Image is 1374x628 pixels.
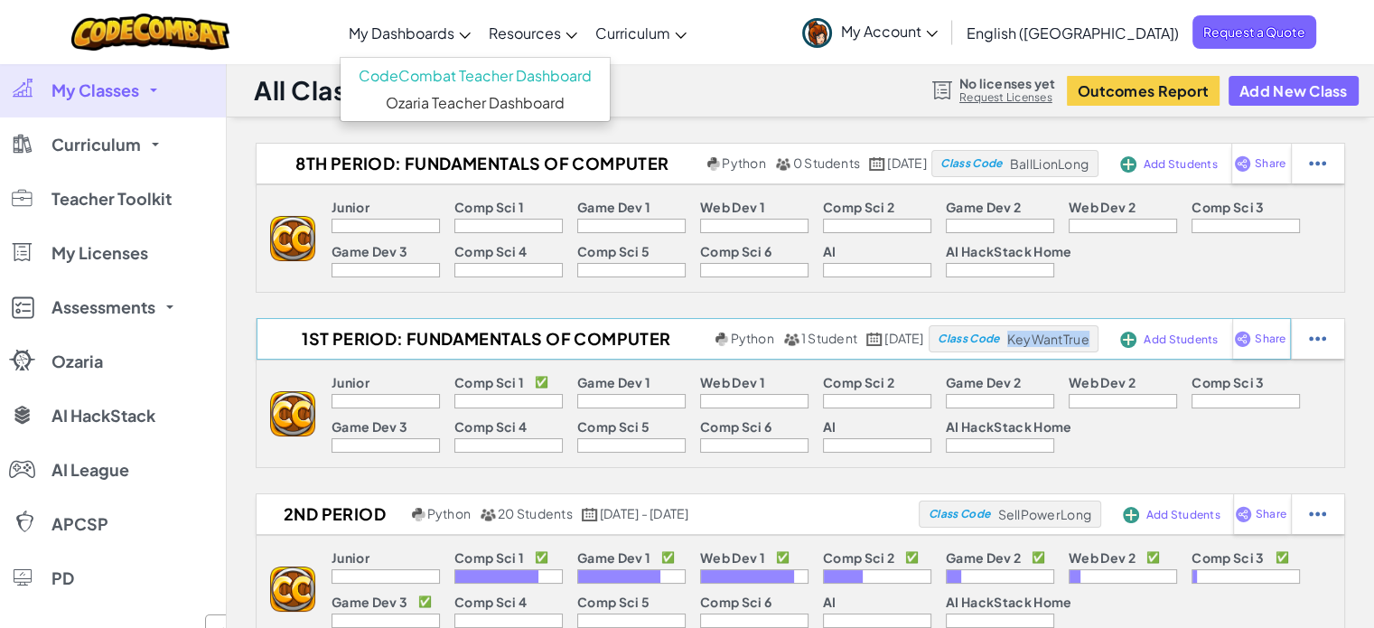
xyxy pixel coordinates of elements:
[332,375,369,389] p: Junior
[1192,15,1316,49] a: Request a Quote
[1234,331,1251,347] img: IconShare_Purple.svg
[958,8,1188,57] a: English ([GEOGRAPHIC_DATA])
[1146,510,1220,520] span: Add Students
[480,508,496,521] img: MultipleUsers.png
[418,595,432,609] p: ✅
[600,505,688,521] span: [DATE] - [DATE]
[946,375,1021,389] p: Game Dev 2
[946,550,1021,565] p: Game Dev 2
[257,150,703,177] h2: 8th Period: Fundamentals of Computer Science
[1229,76,1359,106] button: Add New Class
[1144,159,1218,170] span: Add Students
[1309,155,1326,172] img: IconStudentEllipsis.svg
[929,509,990,520] span: Class Code
[869,157,885,171] img: calendar.svg
[427,505,471,521] span: Python
[577,595,650,609] p: Comp Sci 5
[1123,507,1139,523] img: IconAddStudents.svg
[270,216,315,261] img: logo
[454,595,527,609] p: Comp Sci 4
[946,244,1072,258] p: AI HackStack Home
[1275,550,1288,565] p: ✅
[1309,506,1326,522] img: IconStudentEllipsis.svg
[884,330,923,346] span: [DATE]
[341,89,610,117] a: Ozaria Teacher Dashboard
[802,18,832,48] img: avatar
[270,391,315,436] img: logo
[1192,375,1264,389] p: Comp Sci 3
[1309,331,1326,347] img: IconStudentEllipsis.svg
[51,136,141,153] span: Curriculum
[905,550,919,565] p: ✅
[577,244,650,258] p: Comp Sci 5
[480,8,586,57] a: Resources
[51,353,103,370] span: Ozaria
[257,150,931,177] a: 8th Period: Fundamentals of Computer Science Python 0 Students [DATE]
[577,375,650,389] p: Game Dev 1
[51,299,155,315] span: Assessments
[454,550,524,565] p: Comp Sci 1
[582,508,598,521] img: calendar.svg
[959,76,1055,90] span: No licenses yet
[454,200,524,214] p: Comp Sci 1
[967,23,1179,42] span: English ([GEOGRAPHIC_DATA])
[700,550,765,565] p: Web Dev 1
[1032,550,1045,565] p: ✅
[1255,333,1285,344] span: Share
[454,244,527,258] p: Comp Sci 4
[887,155,926,171] span: [DATE]
[51,408,155,424] span: AI HackStack
[938,333,999,344] span: Class Code
[793,155,860,171] span: 0 Students
[722,155,765,171] span: Python
[959,90,1055,105] a: Request Licenses
[51,245,148,261] span: My Licenses
[776,550,790,565] p: ✅
[51,191,172,207] span: Teacher Toolkit
[801,330,857,346] span: 1 Student
[730,330,773,346] span: Python
[700,375,765,389] p: Web Dev 1
[823,375,894,389] p: Comp Sci 2
[700,419,771,434] p: Comp Sci 6
[841,22,938,41] span: My Account
[793,4,947,61] a: My Account
[1235,506,1252,522] img: IconShare_Purple.svg
[1256,509,1286,520] span: Share
[595,23,670,42] span: Curriculum
[946,200,1021,214] p: Game Dev 2
[270,567,315,612] img: logo
[823,595,837,609] p: AI
[412,508,425,521] img: python.png
[71,14,229,51] img: CodeCombat logo
[1120,332,1136,348] img: IconAddStudents.svg
[257,501,919,528] a: 2nd Period Python 20 Students [DATE] - [DATE]
[1067,76,1220,106] button: Outcomes Report
[257,325,929,352] a: 1st Period: Fundamentals of Computer Science Python 1 Student [DATE]
[454,375,524,389] p: Comp Sci 1
[1010,155,1089,172] span: BallLionLong
[946,419,1072,434] p: AI HackStack Home
[940,158,1002,169] span: Class Code
[577,200,650,214] p: Game Dev 1
[332,244,407,258] p: Game Dev 3
[577,550,650,565] p: Game Dev 1
[946,595,1072,609] p: AI HackStack Home
[1192,550,1264,565] p: Comp Sci 3
[823,419,837,434] p: AI
[332,550,369,565] p: Junior
[783,333,799,346] img: MultipleUsers.png
[51,82,139,98] span: My Classes
[700,595,771,609] p: Comp Sci 6
[257,325,711,352] h2: 1st Period: Fundamentals of Computer Science
[715,333,729,346] img: python.png
[498,505,573,521] span: 20 Students
[349,23,454,42] span: My Dashboards
[1069,200,1136,214] p: Web Dev 2
[823,244,837,258] p: AI
[1069,550,1136,565] p: Web Dev 2
[577,419,650,434] p: Comp Sci 5
[997,506,1090,522] span: SellPowerLong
